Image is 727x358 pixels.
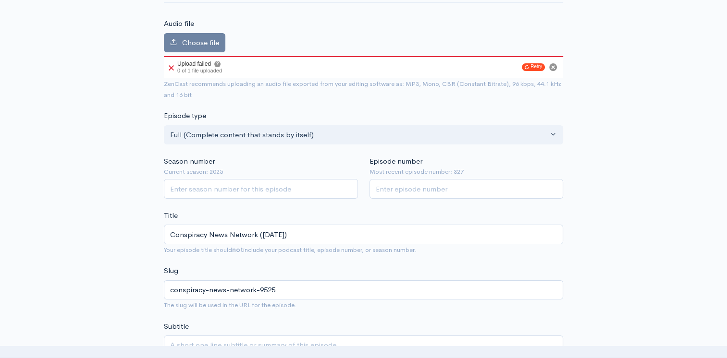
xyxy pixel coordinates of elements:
button: Show error details [214,61,221,67]
label: Subtitle [164,321,189,332]
div: 100% [164,56,563,57]
label: Episode type [164,110,206,121]
button: Retry upload [522,63,545,71]
input: Enter episode number [370,179,564,199]
small: Current season: 2025 [164,167,358,177]
span: Choose file [182,38,219,47]
div: 0 of 1 file uploaded [177,68,222,74]
div: Upload failed [164,56,224,78]
input: title-of-episode [164,280,563,300]
strong: not [232,246,243,254]
label: Title [164,210,178,221]
button: Full (Complete content that stands by itself) [164,125,563,145]
label: Season number [164,156,215,167]
small: Your episode title should include your podcast title, episode number, or season number. [164,246,417,254]
div: Full (Complete content that stands by itself) [170,130,548,141]
small: ZenCast recommends uploading an audio file exported from your editing software as: MP3, Mono, CBR... [164,80,561,99]
button: Cancel [549,63,557,71]
input: What is the episode's title? [164,225,563,244]
small: The slug will be used in the URL for the episode. [164,301,296,309]
small: Most recent episode number: 327 [370,167,564,177]
label: Slug [164,265,178,276]
input: Enter season number for this episode [164,179,358,199]
label: Audio file [164,18,194,29]
div: Upload failed [177,61,222,67]
label: Episode number [370,156,422,167]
